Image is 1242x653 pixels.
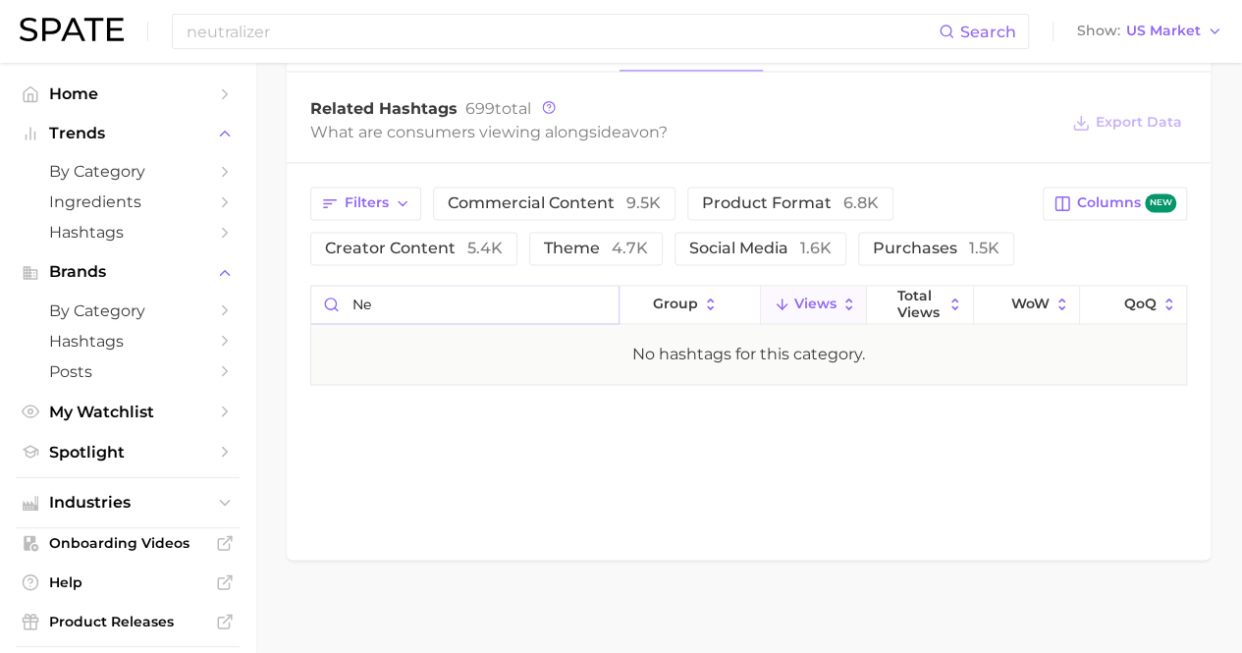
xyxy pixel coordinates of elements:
span: product format [702,195,879,211]
a: Home [16,79,240,109]
span: 6.8k [843,193,879,212]
span: US Market [1126,26,1201,36]
a: by Category [16,156,240,187]
a: Product Releases [16,607,240,636]
span: 1.5k [969,239,999,257]
span: Export Data [1096,114,1182,131]
span: Search [960,23,1016,41]
button: ShowUS Market [1072,19,1227,44]
button: Trends [16,119,240,148]
span: social media [689,241,832,256]
a: Onboarding Videos [16,528,240,558]
button: Columnsnew [1043,187,1187,220]
a: Hashtags [16,326,240,356]
span: 699 [465,99,495,118]
button: QoQ [1080,286,1186,324]
a: by Category [16,296,240,326]
a: Hashtags [16,217,240,247]
span: commercial content [448,195,661,211]
span: Onboarding Videos [49,534,206,552]
button: Industries [16,488,240,517]
a: My Watchlist [16,397,240,427]
div: No hashtags for this category. [632,343,865,366]
span: 1.6k [800,239,832,257]
span: purchases [873,241,999,256]
span: total [465,99,531,118]
button: Total Views [867,286,973,324]
input: Search here for a brand, industry, or ingredient [185,15,939,48]
span: Hashtags [49,332,206,351]
a: Ingredients [16,187,240,217]
span: Home [49,84,206,103]
input: Search in category [311,286,619,323]
button: Views [761,286,867,324]
span: Show [1077,26,1120,36]
a: Posts [16,356,240,387]
span: Brands [49,263,206,281]
span: 4.7k [612,239,648,257]
button: Filters [310,187,421,220]
span: Trends [49,125,206,142]
span: Total Views [897,288,944,319]
span: WoW [1011,296,1050,311]
span: 9.5k [626,193,661,212]
span: Ingredients [49,192,206,211]
button: WoW [974,286,1080,324]
span: Industries [49,494,206,512]
span: Filters [345,194,389,211]
span: QoQ [1124,296,1157,311]
span: by Category [49,162,206,181]
button: Export Data [1067,109,1187,136]
span: Hashtags [49,223,206,242]
span: Product Releases [49,613,206,630]
img: SPATE [20,18,124,41]
span: Posts [49,362,206,381]
span: Help [49,573,206,591]
span: Columns [1077,193,1176,212]
span: My Watchlist [49,403,206,421]
span: Spotlight [49,443,206,462]
span: Views [794,296,837,311]
span: avon [621,123,659,141]
span: Related Hashtags [310,99,458,118]
span: by Category [49,301,206,320]
span: group [653,296,698,311]
div: What are consumers viewing alongside ? [310,119,1057,145]
a: Spotlight [16,437,240,467]
span: 5.4k [467,239,503,257]
a: Help [16,568,240,597]
button: group [620,286,761,324]
span: new [1145,193,1176,212]
button: Brands [16,257,240,287]
span: theme [544,241,648,256]
span: creator content [325,241,503,256]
